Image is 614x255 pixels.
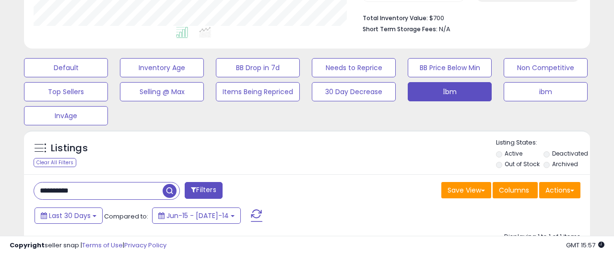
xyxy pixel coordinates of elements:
span: Compared to: [104,212,148,221]
p: Listing States: [496,138,590,147]
button: Needs to Reprice [312,58,396,77]
label: Archived [552,160,578,168]
button: go back [6,4,24,22]
div: Our subscription is almost six months old. We've been paying $350 per month for the first six mon... [42,109,177,193]
button: Save View [441,182,491,198]
button: Home [150,4,168,22]
a: Terms of Use [82,241,123,250]
button: 30 Day Decrease [312,82,396,101]
span: N/A [439,24,450,34]
img: Profile image for Support [27,5,43,21]
span: Last 30 Days [49,211,91,220]
div: Hello,Our subscription is almost six months old. We've been paying $350 per month for the first s... [35,88,184,199]
button: İbm [408,82,492,101]
li: $700 [363,12,574,23]
div: Close [168,4,186,21]
button: Selling @ Max [120,82,204,101]
b: Total Inventory Value: [363,14,428,22]
span: 2025-08-15 15:57 GMT [566,241,604,250]
div: [DATE] [8,75,184,88]
b: Short Term Storage Fees: [363,25,437,33]
textarea: Message… [8,192,184,208]
button: Filters [185,182,222,199]
button: BB Drop in 7d [216,58,300,77]
div: Clear All Filters [34,158,76,167]
button: Last 30 Days [35,207,103,224]
button: Gif picker [30,212,38,219]
button: Columns [493,182,538,198]
button: Inventory Age [120,58,204,77]
button: Emoji picker [15,212,23,220]
div: Hello, [42,94,177,104]
button: Default [24,58,108,77]
h1: Support [47,9,77,16]
label: Deactivated [552,149,588,158]
button: Top Sellers [24,82,108,101]
button: Actions [539,182,580,198]
span: Jun-15 - [DATE]-14 [166,211,229,220]
button: Non Competitive [504,58,588,77]
div: seller snap | | [10,241,166,250]
a: Privacy Policy [124,241,166,250]
div: Ramazan says… [8,88,184,206]
button: ibm [504,82,588,101]
span: Columns [499,185,529,195]
button: Items Being Repriced [216,82,300,101]
label: Out of Stock [505,160,540,168]
h5: Listings [51,142,88,155]
button: Upload attachment [46,212,53,219]
strong: Copyright [10,241,45,250]
div: Displaying 1 to 1 of 1 items [504,232,580,242]
label: Active [505,149,522,158]
button: Send a message… [165,208,180,224]
button: Jun-15 - [DATE]-14 [152,207,241,224]
button: InvAge [24,106,108,125]
button: BB Price Below Min [408,58,492,77]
